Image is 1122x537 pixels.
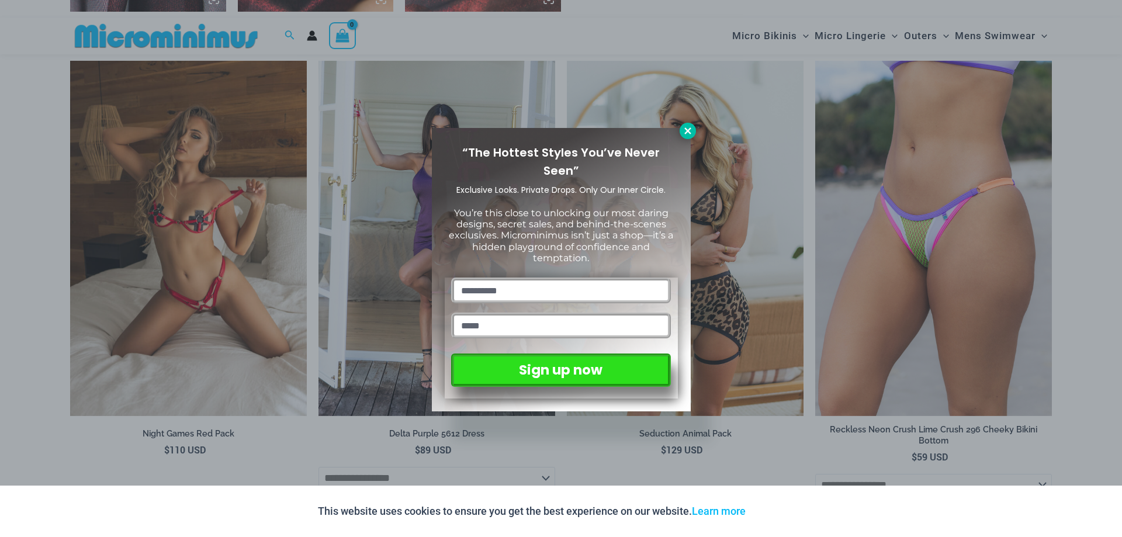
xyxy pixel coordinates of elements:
[754,497,804,525] button: Accept
[462,144,660,179] span: “The Hottest Styles You’ve Never Seen”
[680,123,696,139] button: Close
[449,207,673,264] span: You’re this close to unlocking our most daring designs, secret sales, and behind-the-scenes exclu...
[451,354,670,387] button: Sign up now
[456,184,666,196] span: Exclusive Looks. Private Drops. Only Our Inner Circle.
[318,503,746,520] p: This website uses cookies to ensure you get the best experience on our website.
[692,505,746,517] a: Learn more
